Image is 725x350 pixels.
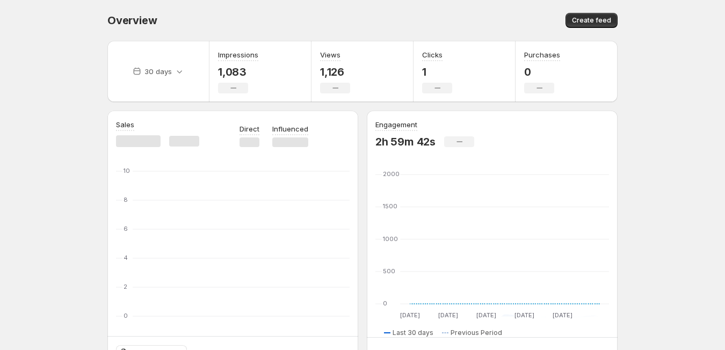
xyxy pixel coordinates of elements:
[383,170,400,178] text: 2000
[393,329,433,337] span: Last 30 days
[124,254,128,261] text: 4
[375,119,417,130] h3: Engagement
[400,311,420,319] text: [DATE]
[240,123,259,134] p: Direct
[565,13,618,28] button: Create feed
[383,300,387,307] text: 0
[320,65,350,78] p: 1,126
[422,49,443,60] h3: Clicks
[514,311,534,319] text: [DATE]
[124,283,127,290] text: 2
[320,49,340,60] h3: Views
[383,235,398,243] text: 1000
[524,65,560,78] p: 0
[451,329,502,337] span: Previous Period
[572,16,611,25] span: Create feed
[124,225,128,232] text: 6
[107,14,157,27] span: Overview
[272,123,308,134] p: Influenced
[375,135,436,148] p: 2h 59m 42s
[116,119,134,130] h3: Sales
[383,267,395,275] text: 500
[476,311,496,319] text: [DATE]
[524,49,560,60] h3: Purchases
[383,202,397,210] text: 1500
[124,196,128,203] text: 8
[144,66,172,77] p: 30 days
[124,167,130,174] text: 10
[422,65,452,78] p: 1
[218,65,258,78] p: 1,083
[218,49,258,60] h3: Impressions
[553,311,572,319] text: [DATE]
[438,311,458,319] text: [DATE]
[124,312,128,319] text: 0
